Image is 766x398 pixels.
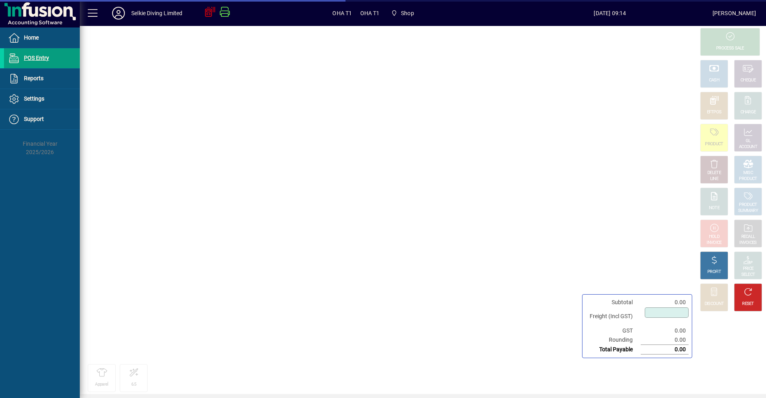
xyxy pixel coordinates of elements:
[586,335,641,345] td: Rounding
[641,326,689,335] td: 0.00
[713,7,756,20] div: [PERSON_NAME]
[586,298,641,307] td: Subtotal
[131,382,136,388] div: 6.5
[507,7,713,20] span: [DATE] 09:14
[106,6,131,20] button: Profile
[641,345,689,354] td: 0.00
[24,34,39,41] span: Home
[738,208,758,214] div: SUMMARY
[739,240,756,246] div: INVOICES
[741,234,755,240] div: RECALL
[705,141,723,147] div: PRODUCT
[739,176,757,182] div: PRODUCT
[641,335,689,345] td: 0.00
[743,170,753,176] div: MISC
[716,46,744,51] div: PROCESS SALE
[743,266,754,272] div: PRICE
[707,109,722,115] div: EFTPOS
[388,6,417,20] span: Shop
[586,326,641,335] td: GST
[740,109,756,115] div: CHARGE
[709,205,719,211] div: NOTE
[4,89,80,109] a: Settings
[741,272,755,278] div: SELECT
[401,7,414,20] span: Shop
[707,269,721,275] div: PROFIT
[586,307,641,326] td: Freight (Incl GST)
[641,298,689,307] td: 0.00
[739,202,757,208] div: PRODUCT
[739,144,757,150] div: ACCOUNT
[742,301,754,307] div: RESET
[131,7,183,20] div: Selkie Diving Limited
[707,240,721,246] div: INVOICE
[24,116,44,122] span: Support
[746,138,751,144] div: GL
[4,69,80,89] a: Reports
[360,7,380,20] span: OHA T1
[95,382,108,388] div: Apparel
[4,28,80,48] a: Home
[332,7,352,20] span: OHA T1
[586,345,641,354] td: Total Payable
[707,170,721,176] div: DELETE
[710,176,718,182] div: LINE
[740,77,756,83] div: CHEQUE
[4,109,80,129] a: Support
[705,301,724,307] div: DISCOUNT
[709,77,719,83] div: CASH
[24,75,43,81] span: Reports
[24,95,44,102] span: Settings
[709,234,719,240] div: HOLD
[24,55,49,61] span: POS Entry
